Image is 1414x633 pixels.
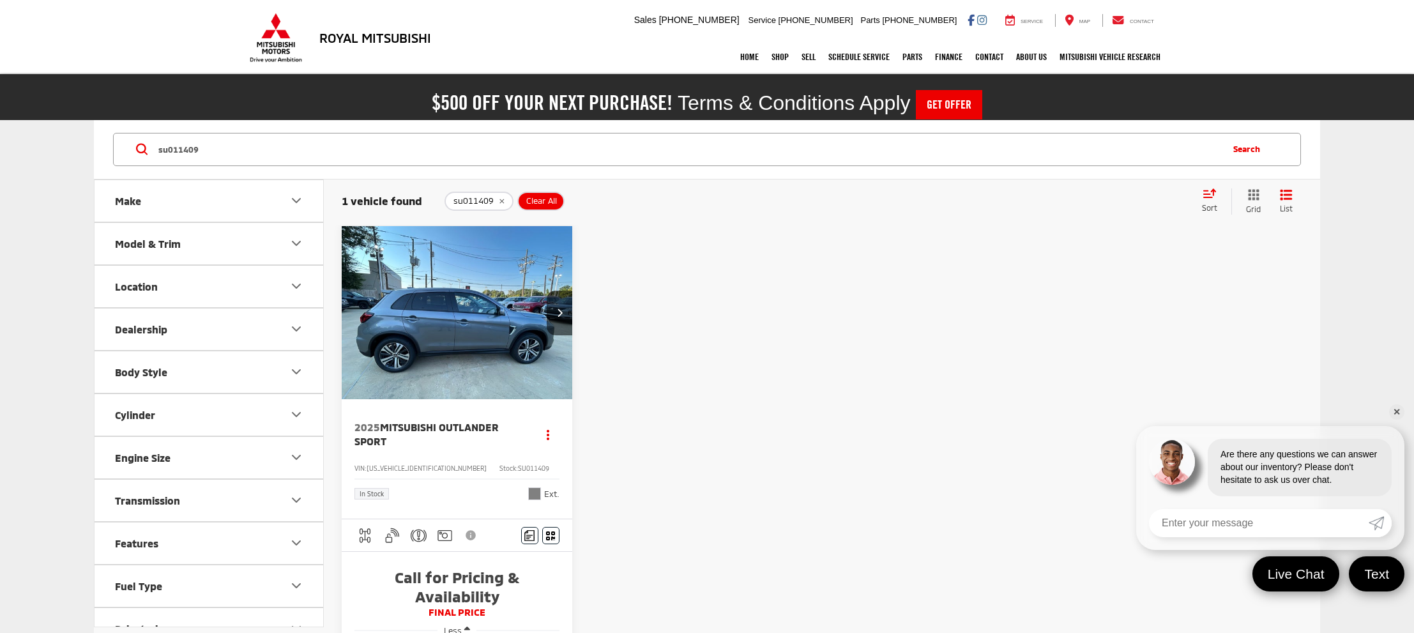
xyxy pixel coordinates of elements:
button: Fuel TypeFuel Type [95,565,324,607]
span: Sort [1202,203,1217,212]
span: 1 vehicle found [342,194,422,207]
input: Enter your message [1149,509,1369,537]
button: Body StyleBody Style [95,351,324,393]
span: dropdown dots [547,429,549,439]
div: Make [115,195,141,207]
a: Get Offer [916,90,982,119]
button: Clear All [517,192,565,211]
button: remove su011409 [445,192,513,211]
button: Window Sticker [542,527,559,544]
button: Actions [537,423,559,446]
img: Rear View Camera [437,528,453,544]
button: Grid View [1231,188,1270,215]
button: LocationLocation [95,266,324,307]
span: [US_VEHICLE_IDENTIFICATION_NUMBER] [367,464,487,472]
img: Comments [524,530,535,541]
a: Finance [929,41,969,73]
span: Parts [860,15,879,25]
div: Dealership [115,323,167,335]
a: Service [996,14,1053,27]
div: Features [115,537,158,549]
a: Shop [765,41,795,73]
button: DealershipDealership [95,309,324,350]
img: 4WD/AWD [357,528,373,544]
img: 2025 Mitsubishi Outlander Sport Base [341,226,574,400]
a: Schedule Service: Opens in a new tab [822,41,896,73]
span: Grid [1246,204,1261,215]
span: [PHONE_NUMBER] [779,15,853,25]
button: View Disclaimer [460,522,482,549]
a: 2025 Mitsubishi Outlander Sport Base2025 Mitsubishi Outlander Sport Base2025 Mitsubishi Outlander... [341,226,574,400]
span: In Stock [360,491,384,497]
a: Home [734,41,765,73]
h2: $500 off your next purchase! [432,94,673,112]
div: Make [289,193,304,208]
span: VIN: [354,464,367,472]
h3: Royal Mitsubishi [319,31,431,45]
img: Mitsubishi [247,13,305,63]
span: 2025 [354,421,380,433]
span: Contact [1130,19,1154,24]
button: Model & TrimModel & Trim [95,223,324,264]
span: Service [1021,19,1043,24]
button: TransmissionTransmission [95,480,324,521]
span: [PHONE_NUMBER] [882,15,957,25]
span: Gray [528,487,541,500]
a: Text [1349,556,1404,591]
span: FINAL PRICE [354,606,559,619]
div: Location [289,278,304,294]
div: Fuel Type [289,578,304,593]
button: MakeMake [95,180,324,222]
span: SU011409 [518,464,549,472]
a: About Us [1010,41,1053,73]
button: Engine SizeEngine Size [95,437,324,478]
div: Body Style [115,366,167,378]
div: Fuel Type [115,580,162,592]
a: Submit [1369,509,1392,537]
div: Features [289,535,304,551]
a: Contact [1102,14,1164,27]
span: Map [1079,19,1090,24]
img: Keyless Entry [384,528,400,544]
button: Search [1220,133,1279,165]
div: Transmission [289,492,304,508]
button: Select sort value [1196,188,1231,214]
div: Model & Trim [115,238,181,250]
span: Clear All [526,196,557,206]
button: FeaturesFeatures [95,522,324,564]
span: Ext. [544,488,559,500]
div: Model & Trim [289,236,304,251]
a: Contact [969,41,1010,73]
div: Location [115,280,158,293]
button: CylinderCylinder [95,394,324,436]
a: Live Chat [1252,556,1340,591]
div: Transmission [115,494,180,507]
span: Service [749,15,776,25]
span: Live Chat [1261,565,1331,583]
a: 2025Mitsubishi Outlander Sport [354,420,524,449]
a: Mitsubishi Vehicle Research [1053,41,1167,73]
div: Engine Size [115,452,171,464]
img: Agent profile photo [1149,439,1195,485]
div: Cylinder [115,409,155,421]
div: Engine Size [289,450,304,465]
span: [PHONE_NUMBER] [659,15,740,25]
button: List View [1270,188,1302,215]
span: Sales [634,15,657,25]
button: Next image [547,291,572,335]
input: Search by Make, Model, or Keyword [157,134,1220,165]
span: Text [1358,565,1395,583]
span: Call for Pricing & Availability [354,568,559,606]
span: Mitsubishi Outlander Sport [354,421,499,447]
span: su011409 [453,196,494,206]
span: List [1280,203,1293,214]
span: Stock: [499,464,518,472]
i: Window Sticker [546,530,555,540]
div: Are there any questions we can answer about our inventory? Please don't hesitate to ask us over c... [1208,439,1392,496]
img: Emergency Brake Assist [411,528,427,544]
a: Parts: Opens in a new tab [896,41,929,73]
a: Facebook: Click to visit our Facebook page [968,15,975,25]
div: 2025 Mitsubishi Outlander Sport Base 0 [341,226,574,400]
a: Instagram: Click to visit our Instagram page [977,15,987,25]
